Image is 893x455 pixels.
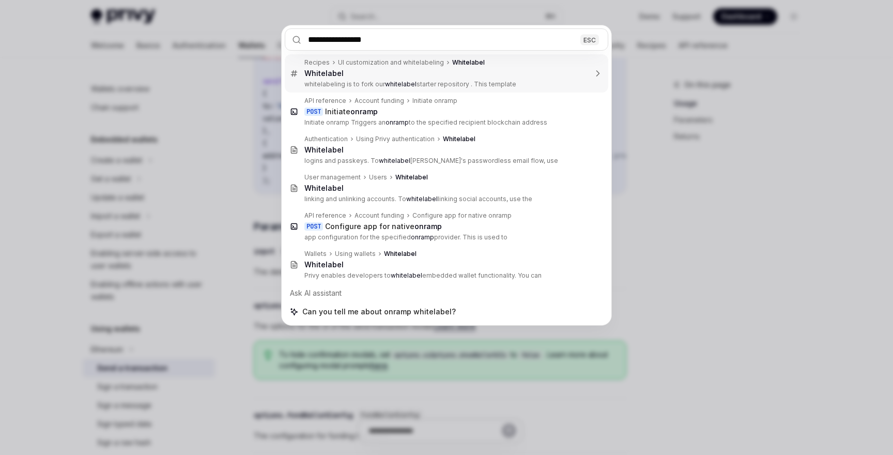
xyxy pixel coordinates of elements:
div: Account funding [355,97,404,105]
b: Whitelabel [443,135,475,143]
b: Whitelabel [384,250,417,257]
div: POST [304,108,323,116]
div: Recipes [304,58,330,67]
b: Whitelabel [395,173,428,181]
b: Whitelabel [304,145,344,154]
b: whitelabel [385,80,417,88]
p: Privy enables developers to embedded wallet functionality. You can [304,271,587,280]
div: ESC [580,34,599,45]
b: Whitelabel [304,184,344,192]
div: UI customization and whitelabeling [338,58,444,67]
div: Initiate onramp [412,97,457,105]
p: logins and passkeys. To [PERSON_NAME]'s passwordless email flow, use [304,157,587,165]
p: whitelabeling is to fork our starter repository . This template [304,80,587,88]
div: API reference [304,97,346,105]
b: onramp [411,233,434,241]
b: Whitelabel [304,69,344,78]
div: Using Privy authentication [356,135,435,143]
p: linking and unlinking accounts. To linking social accounts, use the [304,195,587,203]
div: Using wallets [335,250,376,258]
p: Initiate onramp Triggers an to the specified recipient blockchain address [304,118,587,127]
div: API reference [304,211,346,220]
div: Configure app for native [325,222,442,231]
p: app configuration for the specified provider. This is used to [304,233,587,241]
b: whitelabel [406,195,438,203]
div: Account funding [355,211,404,220]
b: whitelabel [379,157,410,164]
div: Authentication [304,135,348,143]
div: Initiate [325,107,378,116]
div: POST [304,222,323,231]
b: onramp [386,118,409,126]
b: Whitelabel [304,260,344,269]
b: onramp [350,107,378,116]
div: Configure app for native onramp [412,211,512,220]
div: Ask AI assistant [285,284,608,302]
b: whitelabel [391,271,422,279]
div: Wallets [304,250,327,258]
b: onramp [414,222,442,231]
b: Whitelabel [452,58,485,66]
div: User management [304,173,361,181]
span: Can you tell me about onramp whitelabel? [302,307,456,317]
div: Users [369,173,387,181]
